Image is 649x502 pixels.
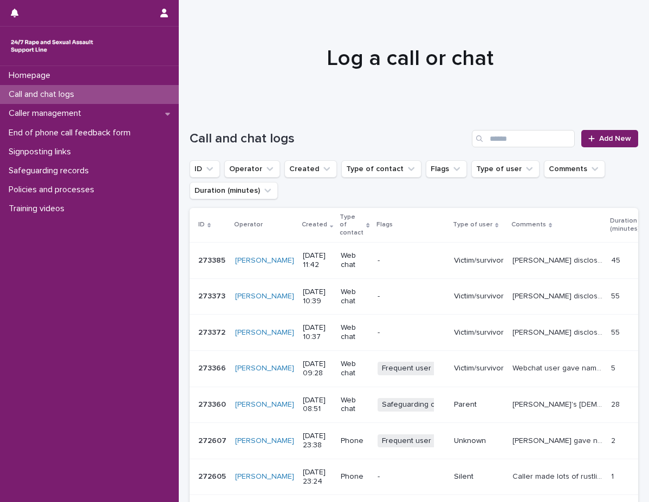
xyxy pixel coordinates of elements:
a: [PERSON_NAME] [235,472,294,481]
p: Web chat [341,288,368,306]
a: [PERSON_NAME] [235,400,294,409]
img: rhQMoQhaT3yELyF149Cw [9,35,95,57]
a: [PERSON_NAME] [235,328,294,337]
button: Comments [544,160,605,178]
p: Kayleigh's 15 year old daughter experienced sexual assaults carried out by a 16 year old friend. ... [512,398,605,409]
p: [DATE] 09:28 [303,360,332,378]
span: Frequent user [378,434,436,448]
button: Type of contact [341,160,421,178]
p: Web chat [341,251,368,270]
p: 272605 [198,470,228,481]
p: Training videos [4,204,73,214]
p: [DATE] 10:39 [303,288,332,306]
p: - [378,256,445,265]
p: Comments [511,219,546,231]
p: Webchat user gave name Ava and disclosed that they are experiencing sexual harassment. Used word ... [512,362,605,373]
p: [DATE] 23:24 [303,468,332,486]
p: Type of user [453,219,492,231]
p: Operator [234,219,263,231]
button: Operator [224,160,280,178]
p: Victim/survivor [454,256,504,265]
input: Search [472,130,575,147]
p: 28 [611,398,622,409]
p: Homepage [4,70,59,81]
p: Web chat [341,396,368,414]
a: Add New [581,130,638,147]
button: ID [190,160,220,178]
p: 55 [611,326,622,337]
p: Created [302,219,327,231]
p: Web chat [341,323,368,342]
p: End of phone call feedback form [4,128,139,138]
p: Lewis disclosed historic child sexual abuse carried out by older friend who lived next door (age ... [512,254,605,265]
button: Created [284,160,337,178]
span: Add New [599,135,631,142]
p: Caller management [4,108,90,119]
p: Duration (minutes) [610,215,640,235]
button: Duration (minutes) [190,182,278,199]
p: 5 [611,362,618,373]
p: 1 [611,470,616,481]
p: Web chat [341,360,368,378]
p: 45 [611,254,622,265]
p: 272607 [198,434,229,446]
button: Type of user [471,160,540,178]
p: Call and chat logs [4,89,83,100]
p: [DATE] 11:42 [303,251,332,270]
p: [DATE] 08:51 [303,396,332,414]
p: [DATE] 23:38 [303,432,332,450]
p: Signposting links [4,147,80,157]
p: Flags [377,219,393,231]
a: [PERSON_NAME] [235,364,294,373]
p: - [378,328,445,337]
p: - [378,292,445,301]
p: Unknown [454,436,504,446]
h1: Call and chat logs [190,131,468,147]
p: 273372 [198,326,228,337]
p: Policies and processes [4,185,103,195]
p: Silent [454,472,504,481]
p: Hana disclosed rape and sexual violence perpetrated by (now ex) boyfriend. Relationship ended abo... [512,326,605,337]
span: Frequent user [378,362,436,375]
p: Phone [341,472,368,481]
p: Parent [454,400,504,409]
p: Type of contact [340,211,364,239]
p: Victim/survivor [454,292,504,301]
a: [PERSON_NAME] [235,436,294,446]
p: Phone [341,436,368,446]
p: 273373 [198,290,228,301]
p: Caller gave name Luke again (2nd time SLW spoke with them today) and said their phone died and th... [512,434,605,446]
p: Victim/survivor [454,328,504,337]
a: [PERSON_NAME] [235,292,294,301]
p: Hana disclosed rape and sexual violence perpetrated by (now ex) boyfriend. Relationship ended abo... [512,290,605,301]
p: - [378,472,445,481]
p: 55 [611,290,622,301]
p: Victim/survivor [454,364,504,373]
p: ID [198,219,205,231]
button: Flags [426,160,467,178]
p: Safeguarding records [4,166,98,176]
a: [PERSON_NAME] [235,256,294,265]
p: Caller made lots of rustling noises and then hung up. [512,470,605,481]
h1: Log a call or chat [190,45,630,71]
span: Safeguarding concern [378,398,464,412]
p: 2 [611,434,618,446]
p: 273366 [198,362,228,373]
p: 273360 [198,398,228,409]
p: [DATE] 10:37 [303,323,332,342]
p: 273385 [198,254,228,265]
